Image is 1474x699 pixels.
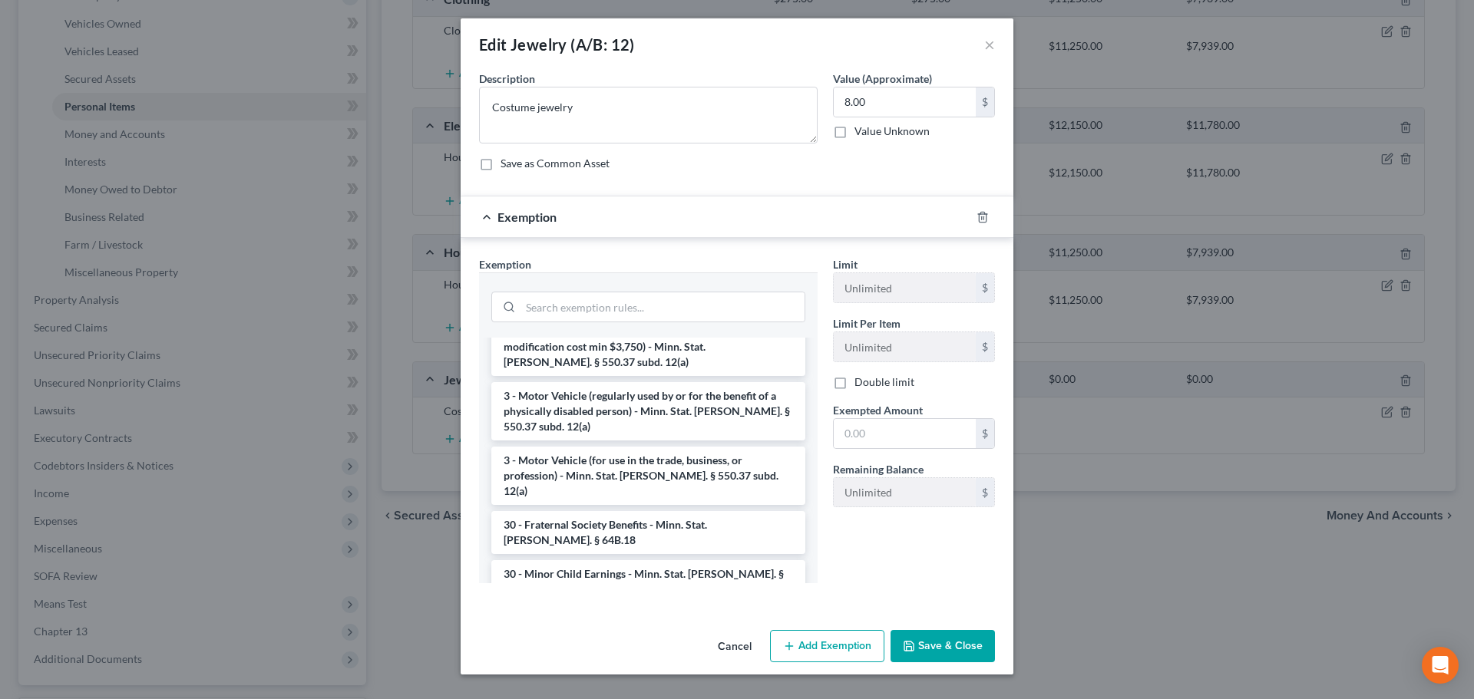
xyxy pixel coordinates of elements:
[479,258,531,271] span: Exemption
[833,461,924,477] label: Remaining Balance
[491,447,805,505] li: 3 - Motor Vehicle (for use in the trade, business, or profession) - Minn. Stat. [PERSON_NAME]. § ...
[491,318,805,376] li: 3 - Motor Vehicle (modified for disabled person, modification cost min $3,750) - Minn. Stat. [PER...
[834,273,976,302] input: --
[479,34,635,55] div: Edit Jewelry (A/B: 12)
[976,273,994,302] div: $
[770,630,884,662] button: Add Exemption
[501,156,610,171] label: Save as Common Asset
[491,511,805,554] li: 30 - Fraternal Society Benefits - Minn. Stat. [PERSON_NAME]. § 64B.18
[521,292,805,321] input: Search exemption rules...
[833,404,923,417] span: Exempted Amount
[491,382,805,440] li: 3 - Motor Vehicle (regularly used by or for the benefit of a physically disabled person) - Minn. ...
[834,419,976,448] input: 0.00
[976,478,994,507] div: $
[976,332,994,361] div: $
[497,209,557,224] span: Exemption
[976,419,994,448] div: $
[1422,647,1459,684] div: Open Intercom Messenger
[833,315,901,331] label: Limit Per Item
[833,258,858,271] span: Limit
[891,630,995,662] button: Save & Close
[706,631,764,662] button: Cancel
[491,560,805,603] li: 30 - Minor Child Earnings - Minn. Stat. [PERSON_NAME]. § 550.37 subd. 15
[479,72,535,85] span: Description
[833,71,932,87] label: Value (Approximate)
[834,478,976,507] input: --
[976,87,994,117] div: $
[834,332,976,361] input: --
[984,35,995,54] button: ×
[834,87,976,117] input: 0.00
[854,374,914,390] label: Double limit
[854,124,930,139] label: Value Unknown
